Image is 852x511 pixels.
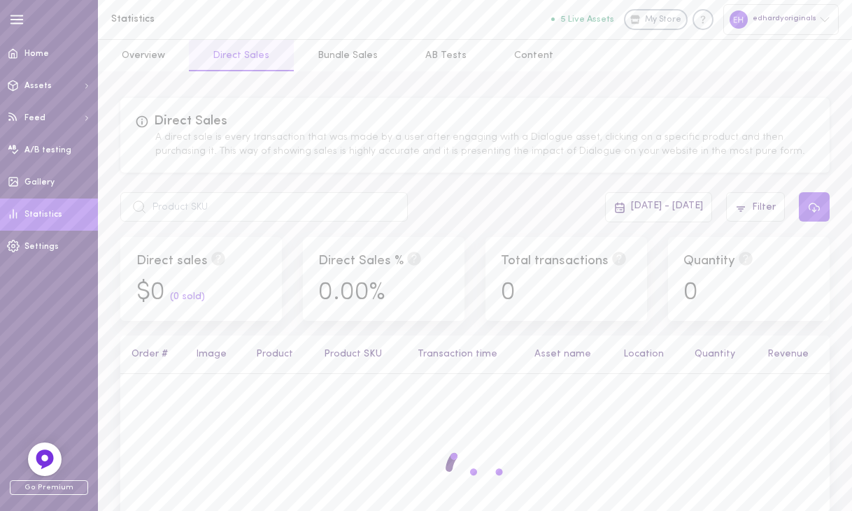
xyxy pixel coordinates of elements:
[683,254,735,268] span: Quantity
[317,350,382,359] button: Product SKU
[411,350,497,359] button: Transaction time
[645,14,681,27] span: My Store
[34,449,55,470] img: Feedback Button
[294,40,402,71] button: Bundle Sales
[318,254,404,268] span: Direct Sales %
[170,292,205,302] span: ( 0 sold )
[24,50,49,58] span: Home
[683,281,698,305] span: 0
[111,14,342,24] h1: Statistics
[551,15,614,24] button: 5 Live Assets
[693,9,713,30] div: Knowledge center
[24,210,62,219] span: Statistics
[760,350,809,359] button: Revenue
[24,146,71,154] span: A/B testing
[24,114,45,122] span: Feed
[551,15,624,24] a: 5 Live Assets
[136,281,165,305] span: $0
[155,132,805,157] span: A direct sale is every transaction that was made by a user after engaging with a Dialogue asset, ...
[402,40,490,71] button: AB Tests
[318,281,385,305] span: 0.00%
[249,350,293,359] button: Product
[10,480,88,495] span: Go Premium
[135,115,227,128] span: Direct Sales
[501,281,516,305] span: 0
[688,350,735,359] button: Quantity
[98,40,189,71] button: Overview
[527,336,616,374] th: Asset name
[631,201,703,211] span: [DATE] - [DATE]
[24,178,55,187] span: Gallery
[723,4,839,34] div: edhardyoriginals
[24,243,59,251] span: Settings
[24,82,52,90] span: Assets
[615,336,684,374] th: Location
[501,254,609,268] span: Total transactions
[136,254,208,268] span: Direct sales
[120,192,408,222] input: Product SKU
[125,350,168,359] button: Order #
[752,202,776,213] span: Filter
[189,40,293,71] button: Direct Sales
[490,40,577,71] button: Content
[187,336,245,374] th: Image
[624,9,688,30] a: My Store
